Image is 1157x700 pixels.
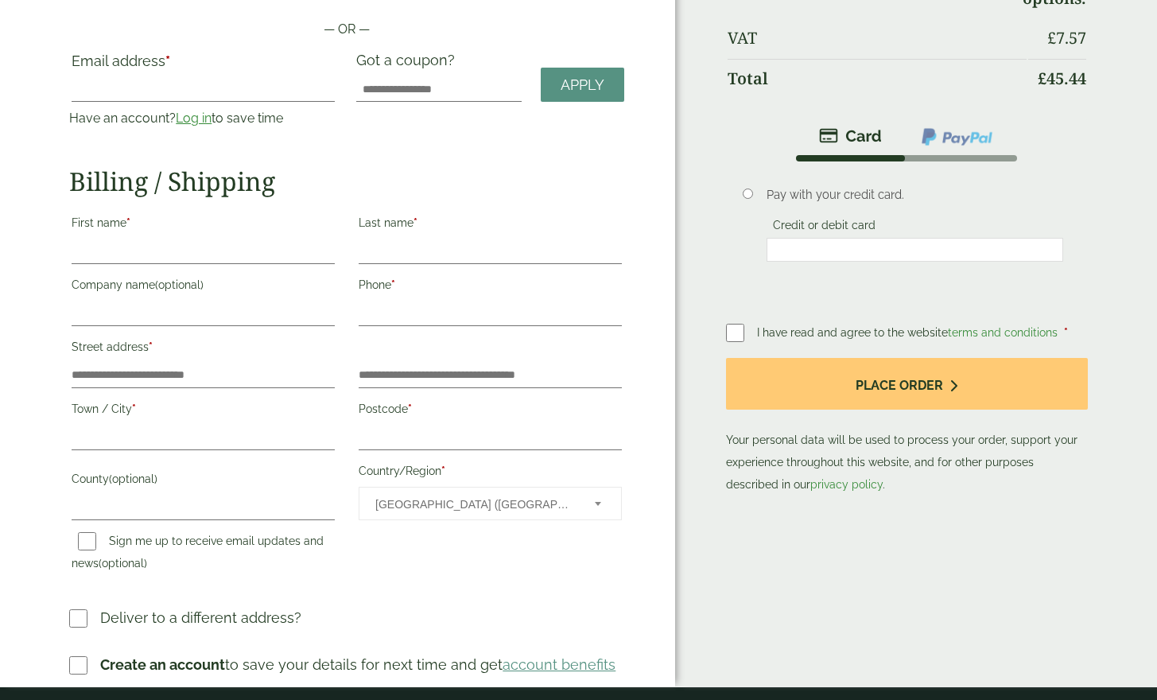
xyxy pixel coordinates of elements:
[728,59,1027,98] th: Total
[503,656,615,673] a: account benefits
[948,326,1058,339] a: terms and conditions
[359,460,622,487] label: Country/Region
[726,358,1088,410] button: Place order
[441,465,445,477] abbr: required
[72,535,324,574] label: Sign me up to receive email updates and news
[109,472,157,485] span: (optional)
[69,166,623,196] h2: Billing / Shipping
[413,216,417,229] abbr: required
[72,212,335,239] label: First name
[359,212,622,239] label: Last name
[126,216,130,229] abbr: required
[767,186,1063,204] p: Pay with your credit card.
[1038,68,1046,89] span: £
[819,126,882,146] img: stripe.png
[100,607,301,628] p: Deliver to a different address?
[176,111,212,126] a: Log in
[375,488,573,521] span: United Kingdom (UK)
[155,278,204,291] span: (optional)
[165,52,170,69] abbr: required
[78,532,96,550] input: Sign me up to receive email updates and news(optional)
[359,487,622,520] span: Country/Region
[408,402,412,415] abbr: required
[1038,68,1086,89] bdi: 45.44
[767,219,882,236] label: Credit or debit card
[69,20,623,39] p: — OR —
[391,278,395,291] abbr: required
[1064,326,1068,339] abbr: required
[359,398,622,425] label: Postcode
[132,402,136,415] abbr: required
[356,52,461,76] label: Got a coupon?
[1047,27,1086,49] bdi: 7.57
[561,76,604,94] span: Apply
[149,340,153,353] abbr: required
[541,68,624,102] a: Apply
[726,358,1088,496] p: Your personal data will be used to process your order, support your experience throughout this we...
[757,326,1061,339] span: I have read and agree to the website
[920,126,994,147] img: ppcp-gateway.png
[69,109,337,128] p: Have an account? to save time
[100,656,225,673] strong: Create an account
[72,398,335,425] label: Town / City
[728,19,1027,57] th: VAT
[72,274,335,301] label: Company name
[359,274,622,301] label: Phone
[72,336,335,363] label: Street address
[1047,27,1056,49] span: £
[810,478,883,491] a: privacy policy
[99,557,147,570] span: (optional)
[771,243,1058,257] iframe: Secure card payment input frame
[72,54,335,76] label: Email address
[100,654,615,675] p: to save your details for next time and get
[72,468,335,495] label: County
